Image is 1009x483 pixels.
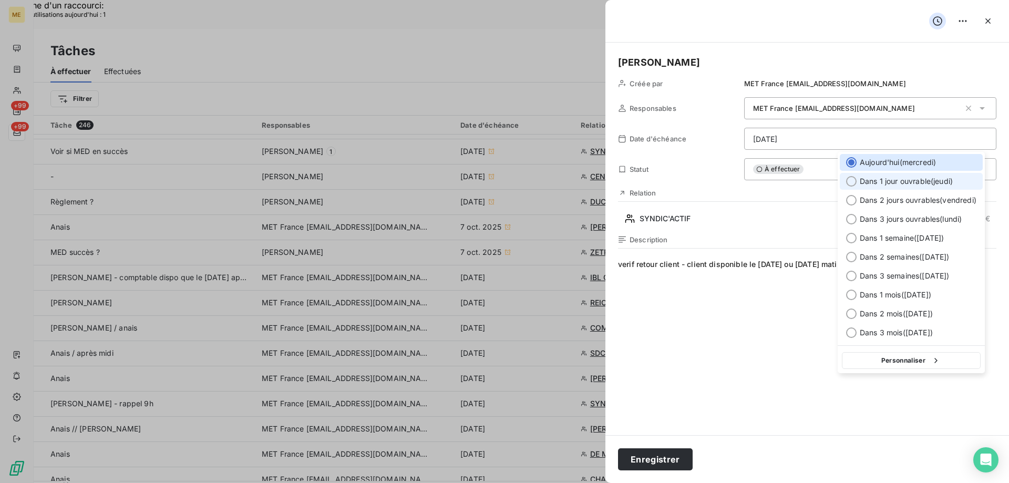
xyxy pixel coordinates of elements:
span: Dans 3 mois ( [DATE] ) [860,327,933,338]
span: Dans 1 mois ( [DATE] ) [860,290,931,300]
span: Dans 1 semaine ( [DATE] ) [860,233,944,243]
span: Dans 2 mois ( [DATE] ) [860,309,933,319]
button: Personnaliser [842,352,981,369]
span: Dans 3 jours ouvrables ( lundi ) [860,214,962,224]
span: Dans 2 jours ouvrables ( vendredi ) [860,195,976,205]
span: Aujourd'hui ( mercredi ) [860,157,936,168]
span: Dans 3 semaines ( [DATE] ) [860,271,949,281]
span: Dans 2 semaines ( [DATE] ) [860,252,949,262]
span: Dans 1 jour ouvrable ( jeudi ) [860,176,953,187]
